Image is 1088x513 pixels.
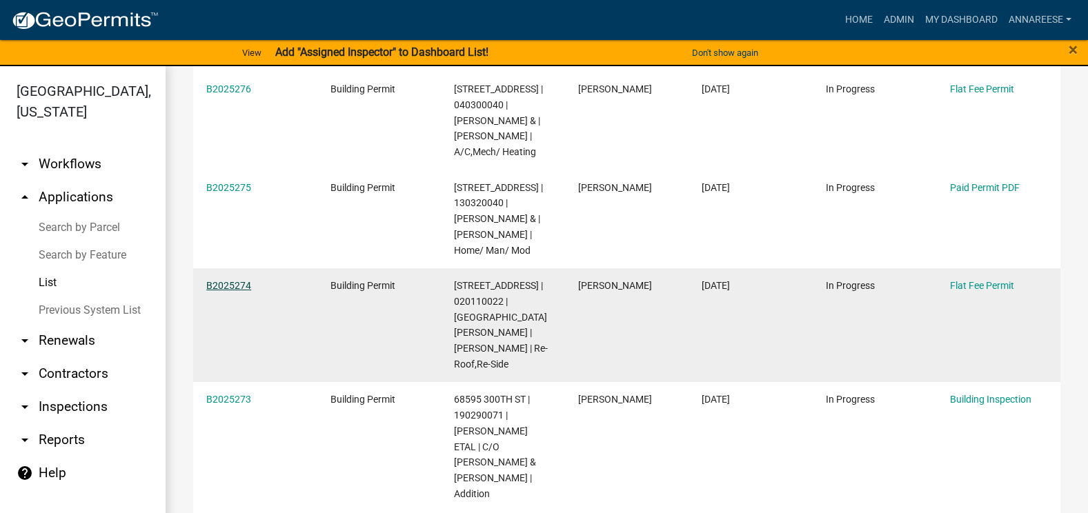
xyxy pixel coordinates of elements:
[330,394,395,405] span: Building Permit
[702,394,730,405] span: 08/12/2025
[17,365,33,382] i: arrow_drop_down
[578,83,652,94] span: Gina Gullickson
[702,280,730,291] span: 08/13/2025
[454,83,543,157] span: 11179 673RD AVE | 040300040 | BIDNE,SCOTT M & | JONI K BIDNE | A/C,Mech/ Heating
[878,7,920,33] a: Admin
[950,83,1014,94] a: Flat Fee Permit
[17,156,33,172] i: arrow_drop_down
[17,189,33,205] i: arrow_drop_up
[826,182,875,193] span: In Progress
[330,182,395,193] span: Building Permit
[1069,40,1078,59] span: ×
[206,394,251,405] a: B2025273
[578,394,652,405] span: Jarrod Robran
[950,394,1031,405] a: Building Inspection
[454,182,543,256] span: 2522 RICHWAY DR W | 130320040 | PETERSON,SCOTT & | ANALYNN PETERSON | Home/ Man/ Mod
[826,394,875,405] span: In Progress
[17,399,33,415] i: arrow_drop_down
[950,280,1014,291] a: Flat Fee Permit
[206,280,251,291] a: B2025274
[275,46,488,59] strong: Add "Assigned Inspector" to Dashboard List!
[330,83,395,94] span: Building Permit
[826,280,875,291] span: In Progress
[578,182,652,193] span: Scott Peterson
[840,7,878,33] a: Home
[1069,41,1078,58] button: Close
[578,280,652,291] span: Gina Gullickson
[702,83,730,94] span: 08/13/2025
[330,280,395,291] span: Building Permit
[1003,7,1077,33] a: annareese
[826,83,875,94] span: In Progress
[950,182,1020,193] a: Paid Permit PDF
[454,394,536,499] span: 68595 300TH ST | 190290071 | ROBRAN,JARROD CECIL ETAL | C/O KENT & JULIE ROBRAN | Addition
[17,432,33,448] i: arrow_drop_down
[17,332,33,349] i: arrow_drop_down
[686,41,764,64] button: Don't show again
[237,41,267,64] a: View
[206,182,251,193] a: B2025275
[702,182,730,193] span: 08/13/2025
[920,7,1003,33] a: My Dashboard
[206,83,251,94] a: B2025276
[17,465,33,481] i: help
[454,280,548,370] span: 83354 140TH ST | 020110022 | BERGLUND,LAUREN | PETER BERGLUND | Re-Roof,Re-Side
